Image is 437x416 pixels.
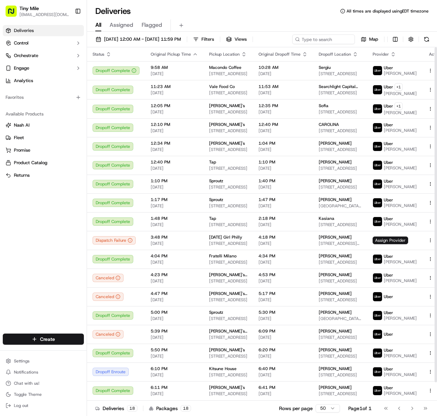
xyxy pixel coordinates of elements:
span: 6:40 PM [259,366,308,371]
span: [STREET_ADDRESS] [209,316,247,321]
button: Canceled [93,293,124,301]
span: [DATE] [151,90,198,96]
span: Uber [384,141,393,146]
span: Promise [14,147,30,153]
span: 1:48 PM [151,216,198,221]
span: [DATE] [259,71,308,77]
span: 6:41 PM [259,385,308,390]
span: [PERSON_NAME]'s [209,103,245,109]
span: Uber [384,178,393,184]
button: +1 [395,102,403,110]
input: Type to search [292,34,355,44]
span: 2:18 PM [259,216,308,221]
span: 5:30 PM [259,310,308,315]
span: [PERSON_NAME] [384,184,417,190]
button: Dispatch Failure [93,236,136,245]
img: uber-new-logo.jpeg [373,255,382,264]
span: 1:47 PM [259,197,308,202]
span: Filters [201,36,214,42]
div: Packages [149,405,191,412]
span: [DATE] [259,297,308,303]
span: [DATE] [151,128,198,134]
span: [DATE] [259,241,308,246]
span: [STREET_ADDRESS] [209,241,247,246]
button: Nash AI [3,120,84,131]
span: Dropoff Location [319,51,351,57]
span: [STREET_ADDRESS] [209,203,247,209]
span: [DATE] [259,335,308,340]
span: [DATE] [151,335,198,340]
span: Kitsune House [209,366,237,371]
div: Favorites [3,92,84,103]
span: [PERSON_NAME]'s Pizzeria [209,272,247,278]
span: [PERSON_NAME] [384,146,417,152]
span: [STREET_ADDRESS] [209,222,247,227]
span: [PERSON_NAME] [384,353,417,359]
button: +1 [395,83,403,91]
img: uber-new-logo.jpeg [373,292,382,301]
span: Tap [209,159,216,165]
button: Toggle Theme [3,390,84,399]
span: 12:34 PM [151,141,198,146]
span: [DATE] [151,372,198,378]
span: [STREET_ADDRESS] [209,259,247,265]
button: Tiny Mile[EMAIL_ADDRESS][DOMAIN_NAME] [3,3,72,19]
span: [DATE] [259,353,308,359]
span: Kasiana [319,216,334,221]
span: Fleet [14,135,24,141]
span: [DATE] [259,147,308,152]
span: [DATE] [259,372,308,378]
button: Settings [3,356,84,366]
span: Uber [384,294,393,299]
span: [DATE] [259,184,308,190]
span: Uber [384,197,393,203]
span: [PERSON_NAME] [319,159,352,165]
span: Tap [209,216,216,221]
a: Product Catalog [6,160,81,166]
span: [DATE] [151,71,198,77]
span: [PERSON_NAME] [384,128,417,133]
span: [STREET_ADDRESS][PERSON_NAME] [319,241,361,246]
span: [PERSON_NAME] [384,165,417,171]
div: Available Products [3,109,84,120]
span: [STREET_ADDRESS] [319,372,361,378]
span: [DATE] [259,128,308,134]
span: 6:11 PM [151,385,198,390]
button: Views [223,34,250,44]
span: [PERSON_NAME] [384,315,417,321]
span: Sergiu [319,65,331,70]
span: Vale Food Co [209,84,235,89]
div: Deliveries [95,405,137,412]
span: [GEOGRAPHIC_DATA], [STREET_ADDRESS] [319,203,361,209]
span: 9:58 AM [151,65,198,70]
span: 1:17 PM [151,197,198,202]
span: 5:39 PM [151,328,198,334]
button: Control [3,38,84,49]
span: [PERSON_NAME] [319,272,352,278]
img: uber-new-logo.jpeg [373,311,382,320]
img: uber-new-logo.jpeg [373,179,382,189]
span: [PERSON_NAME] [384,203,417,208]
span: Assigned [110,21,133,29]
span: Uber [384,216,393,222]
span: [DATE] [259,109,308,115]
div: 18 [181,405,191,411]
span: [PERSON_NAME] [319,178,352,184]
button: Tiny Mile [19,5,39,12]
span: Uber [384,310,393,315]
span: Toggle Theme [14,392,42,397]
span: Views [235,36,247,42]
button: Fleet [3,132,84,143]
img: uber-new-logo.jpeg [373,349,382,358]
span: [STREET_ADDRESS] [319,259,361,265]
span: Uber [384,366,393,372]
span: [PERSON_NAME] [384,91,417,96]
span: 12:10 PM [151,122,198,127]
span: [STREET_ADDRESS] [209,90,247,96]
span: CAROLINA [319,122,339,127]
span: 4:53 PM [259,272,308,278]
span: [DATE] [259,259,308,265]
span: [DATE] [259,316,308,321]
span: 10:28 AM [259,65,308,70]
